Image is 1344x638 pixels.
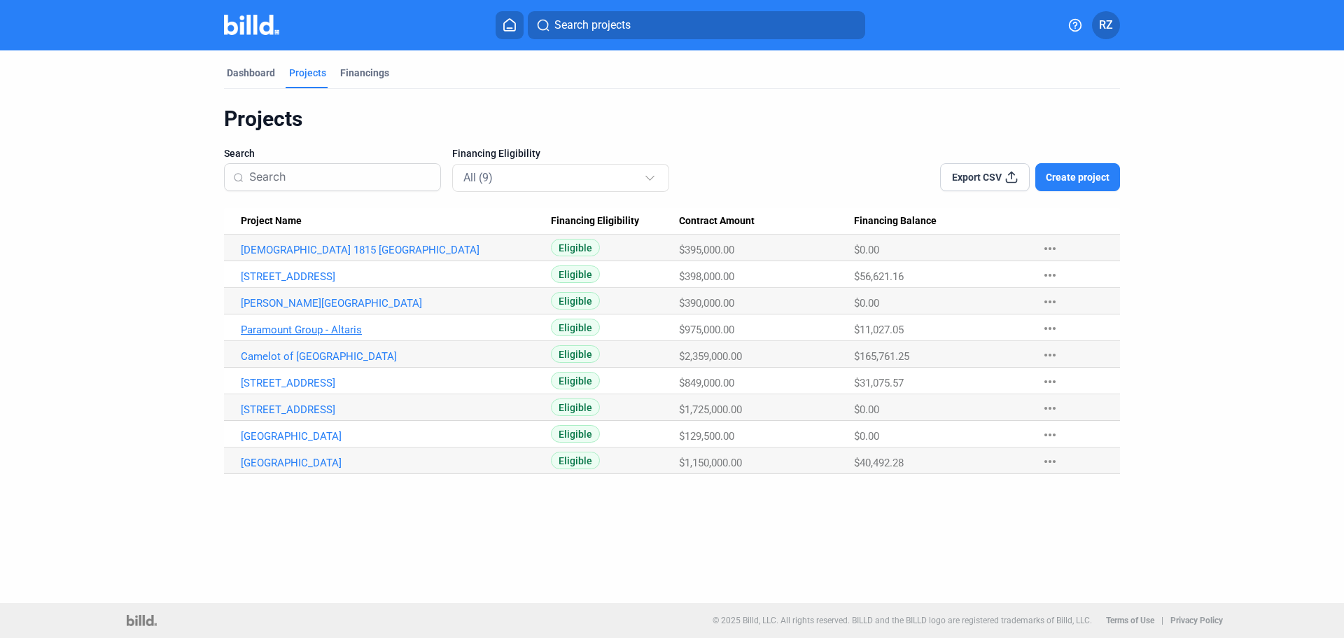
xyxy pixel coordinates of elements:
[1042,400,1058,417] mat-icon: more_horiz
[241,244,551,256] a: [DEMOGRAPHIC_DATA] 1815 [GEOGRAPHIC_DATA]
[241,215,302,228] span: Project Name
[551,425,600,443] span: Eligible
[241,403,551,416] a: [STREET_ADDRESS]
[940,163,1030,191] button: Export CSV
[289,66,326,80] div: Projects
[554,17,631,34] span: Search projects
[224,146,255,160] span: Search
[1046,170,1109,184] span: Create project
[854,297,879,310] span: $0.00
[1035,163,1120,191] button: Create project
[551,345,600,363] span: Eligible
[551,265,600,283] span: Eligible
[679,403,742,416] span: $1,725,000.00
[854,244,879,256] span: $0.00
[241,270,551,283] a: [STREET_ADDRESS]
[854,270,904,283] span: $56,621.16
[679,324,734,336] span: $975,000.00
[241,377,551,389] a: [STREET_ADDRESS]
[1170,616,1223,625] b: Privacy Policy
[241,324,551,336] a: Paramount Group - Altaris
[1106,616,1154,625] b: Terms of Use
[854,324,904,336] span: $11,027.05
[679,244,734,256] span: $395,000.00
[241,457,551,469] a: [GEOGRAPHIC_DATA]
[241,215,551,228] div: Project Name
[713,616,1092,625] p: © 2025 Billd, LLC. All rights reserved. BILLD and the BILLD logo are registered trademarks of Bil...
[551,319,600,336] span: Eligible
[551,239,600,256] span: Eligible
[241,297,551,310] a: [PERSON_NAME][GEOGRAPHIC_DATA]
[679,270,734,283] span: $398,000.00
[551,215,680,228] div: Financing Eligibility
[551,292,600,310] span: Eligible
[679,457,742,469] span: $1,150,000.00
[1042,427,1058,443] mat-icon: more_horiz
[854,215,1028,228] div: Financing Balance
[340,66,389,80] div: Financings
[224,106,1120,132] div: Projects
[854,457,904,469] span: $40,492.28
[952,170,1002,184] span: Export CSV
[1042,240,1058,257] mat-icon: more_horiz
[854,377,904,389] span: $31,075.57
[241,430,551,443] a: [GEOGRAPHIC_DATA]
[1042,320,1058,337] mat-icon: more_horiz
[551,452,600,469] span: Eligible
[127,615,157,626] img: logo
[227,66,275,80] div: Dashboard
[854,430,879,443] span: $0.00
[224,15,279,35] img: Billd Company Logo
[528,11,865,39] button: Search projects
[679,215,755,228] span: Contract Amount
[241,350,551,363] a: Camelot of [GEOGRAPHIC_DATA]
[551,215,639,228] span: Financing Eligibility
[1042,293,1058,310] mat-icon: more_horiz
[452,146,540,160] span: Financing Eligibility
[1161,616,1163,625] p: |
[679,377,734,389] span: $849,000.00
[679,430,734,443] span: $129,500.00
[854,215,937,228] span: Financing Balance
[551,372,600,389] span: Eligible
[679,215,854,228] div: Contract Amount
[1042,373,1058,390] mat-icon: more_horiz
[1099,17,1113,34] span: RZ
[551,398,600,416] span: Eligible
[679,297,734,310] span: $390,000.00
[1042,453,1058,470] mat-icon: more_horiz
[854,350,909,363] span: $165,761.25
[1042,347,1058,363] mat-icon: more_horiz
[679,350,742,363] span: $2,359,000.00
[854,403,879,416] span: $0.00
[1042,267,1058,284] mat-icon: more_horiz
[1092,11,1120,39] button: RZ
[249,162,432,192] input: Search
[463,171,493,184] mat-select-trigger: All (9)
